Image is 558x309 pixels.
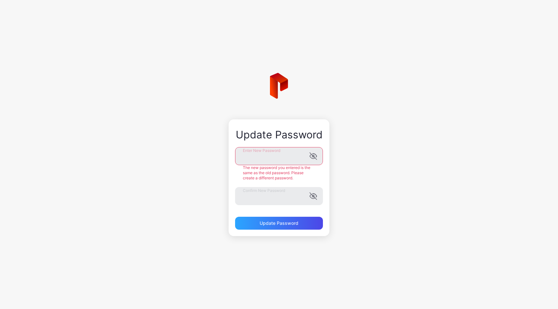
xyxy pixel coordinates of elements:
[235,129,323,141] div: Update Password
[235,147,323,165] input: Enter New Password
[235,217,323,230] button: Update Password
[309,152,317,160] button: Enter New Password
[309,192,317,200] button: Confirm New Password
[235,165,323,181] div: The new password you entered is the same as the old password. Please create a different password.
[235,187,323,205] input: Confirm New Password
[260,221,298,226] div: Update Password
